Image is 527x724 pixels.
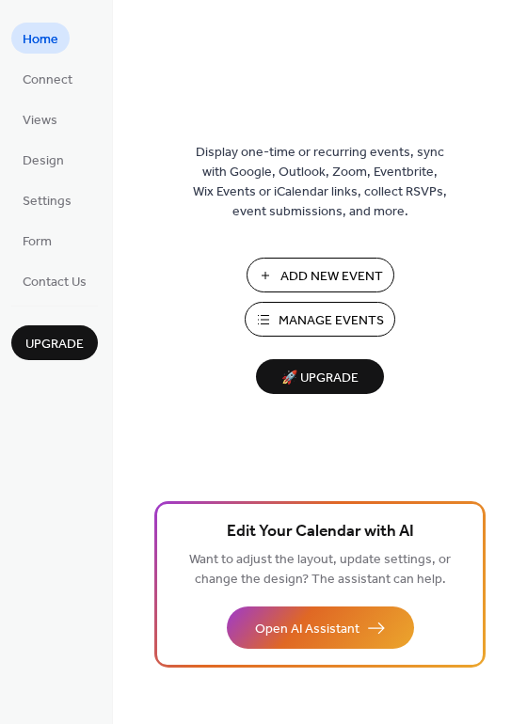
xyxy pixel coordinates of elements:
[23,111,57,131] span: Views
[11,325,98,360] button: Upgrade
[23,192,72,212] span: Settings
[189,547,451,592] span: Want to adjust the layout, update settings, or change the design? The assistant can help.
[11,184,83,215] a: Settings
[23,232,52,252] span: Form
[227,606,414,649] button: Open AI Assistant
[11,23,70,54] a: Home
[11,63,84,94] a: Connect
[255,620,359,639] span: Open AI Assistant
[280,267,383,287] span: Add New Event
[256,359,384,394] button: 🚀 Upgrade
[11,265,98,296] a: Contact Us
[23,273,87,292] span: Contact Us
[247,258,394,292] button: Add New Event
[23,151,64,171] span: Design
[11,103,69,134] a: Views
[11,144,75,175] a: Design
[11,225,63,256] a: Form
[23,30,58,50] span: Home
[267,366,373,391] span: 🚀 Upgrade
[25,335,84,354] span: Upgrade
[193,143,447,222] span: Display one-time or recurring events, sync with Google, Outlook, Zoom, Eventbrite, Wix Events or ...
[23,71,72,90] span: Connect
[245,302,395,337] button: Manage Events
[279,311,384,331] span: Manage Events
[227,519,414,545] span: Edit Your Calendar with AI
